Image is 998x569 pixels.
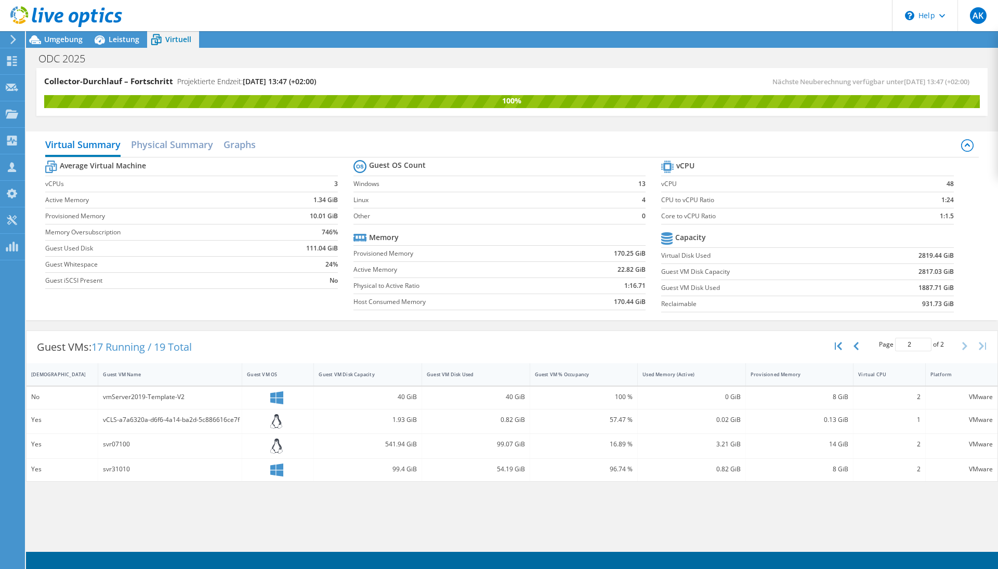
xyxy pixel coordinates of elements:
[310,211,338,221] b: 10.01 GiB
[858,464,920,475] div: 2
[369,160,426,170] b: Guest OS Count
[224,134,256,155] h2: Graphs
[879,338,944,351] span: Page of
[858,439,920,450] div: 2
[751,439,849,450] div: 14 GiB
[319,391,417,403] div: 40 GiB
[918,267,954,277] b: 2817.03 GiB
[427,391,525,403] div: 40 GiB
[34,53,101,64] h1: ODC 2025
[353,248,561,259] label: Provisioned Memory
[918,250,954,261] b: 2819.44 GiB
[642,464,741,475] div: 0.82 GiB
[427,371,513,378] div: Guest VM Disk Used
[614,297,646,307] b: 170.44 GiB
[45,179,268,189] label: vCPUs
[904,77,969,86] span: [DATE] 13:47 (+02:00)
[322,227,338,237] b: 746%
[751,464,849,475] div: 8 GiB
[334,179,338,189] b: 3
[427,439,525,450] div: 99.07 GiB
[535,464,633,475] div: 96.74 %
[661,211,898,221] label: Core to vCPU Ratio
[177,76,316,87] h4: Projektierte Endzeit:
[45,243,268,254] label: Guest Used Disk
[772,77,975,86] span: Nächste Neuberechnung verfügbar unter
[103,391,237,403] div: vmServer2019-Template-V2
[642,371,728,378] div: Used Memory (Active)
[940,211,954,221] b: 1:1.5
[858,371,908,378] div: Virtual CPU
[661,195,898,205] label: CPU to vCPU Ratio
[858,391,920,403] div: 2
[930,464,993,475] div: VMware
[353,195,619,205] label: Linux
[661,250,859,261] label: Virtual Disk Used
[353,211,619,221] label: Other
[353,297,561,307] label: Host Consumed Memory
[165,34,191,44] span: Virtuell
[675,232,706,243] b: Capacity
[31,371,81,378] div: [DEMOGRAPHIC_DATA]
[31,414,93,426] div: Yes
[930,439,993,450] div: VMware
[103,464,237,475] div: svr31010
[930,371,980,378] div: Platform
[45,259,268,270] label: Guest Whitespace
[27,331,202,363] div: Guest VMs:
[940,340,944,349] span: 2
[918,283,954,293] b: 1887.71 GiB
[535,391,633,403] div: 100 %
[642,391,741,403] div: 0 GiB
[941,195,954,205] b: 1:24
[247,371,296,378] div: Guest VM OS
[31,391,93,403] div: No
[31,464,93,475] div: Yes
[353,179,619,189] label: Windows
[535,371,621,378] div: Guest VM % Occupancy
[642,439,741,450] div: 3.21 GiB
[44,34,83,44] span: Umgebung
[858,414,920,426] div: 1
[614,248,646,259] b: 170.25 GiB
[751,371,836,378] div: Provisioned Memory
[369,232,399,243] b: Memory
[947,179,954,189] b: 48
[930,414,993,426] div: VMware
[642,414,741,426] div: 0.02 GiB
[930,391,993,403] div: VMware
[330,275,338,286] b: No
[319,371,404,378] div: Guest VM Disk Capacity
[642,211,646,221] b: 0
[91,340,192,354] span: 17 Running / 19 Total
[535,439,633,450] div: 16.89 %
[427,414,525,426] div: 0.82 GiB
[751,414,849,426] div: 0.13 GiB
[45,275,268,286] label: Guest iSCSI Present
[922,299,954,309] b: 931.73 GiB
[638,179,646,189] b: 13
[313,195,338,205] b: 1.34 GiB
[353,281,561,291] label: Physical to Active Ratio
[661,299,859,309] label: Reclaimable
[45,195,268,205] label: Active Memory
[618,264,646,275] b: 22.82 GiB
[661,283,859,293] label: Guest VM Disk Used
[60,161,146,171] b: Average Virtual Machine
[103,371,225,378] div: Guest VM Name
[970,7,987,24] span: AK
[243,76,316,86] span: [DATE] 13:47 (+02:00)
[45,134,121,157] h2: Virtual Summary
[895,338,931,351] input: jump to page
[44,95,980,107] div: 100%
[319,439,417,450] div: 541.94 GiB
[676,161,694,171] b: vCPU
[751,391,849,403] div: 8 GiB
[661,179,898,189] label: vCPU
[624,281,646,291] b: 1:16.71
[427,464,525,475] div: 54.19 GiB
[319,464,417,475] div: 99.4 GiB
[319,414,417,426] div: 1.93 GiB
[131,134,213,155] h2: Physical Summary
[905,11,914,20] svg: \n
